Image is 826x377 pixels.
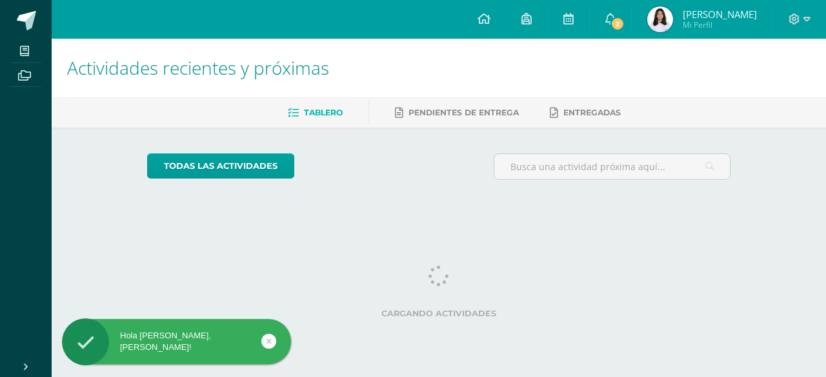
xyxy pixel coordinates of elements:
[683,8,757,21] span: [PERSON_NAME]
[395,102,519,123] a: Pendientes de entrega
[62,330,291,353] div: Hola [PERSON_NAME], [PERSON_NAME]!
[683,19,757,30] span: Mi Perfil
[550,102,621,123] a: Entregadas
[67,55,329,80] span: Actividades recientes y próximas
[610,17,625,31] span: 2
[408,108,519,117] span: Pendientes de entrega
[288,102,343,123] a: Tablero
[494,154,730,179] input: Busca una actividad próxima aquí...
[647,6,673,32] img: d355a546039027455b946f19c2898845.png
[147,309,731,318] label: Cargando actividades
[304,108,343,117] span: Tablero
[563,108,621,117] span: Entregadas
[147,153,294,179] a: todas las Actividades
